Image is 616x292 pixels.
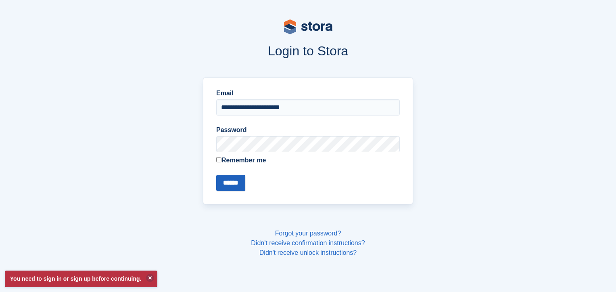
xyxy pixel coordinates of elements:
[49,44,567,58] h1: Login to Stora
[216,125,400,135] label: Password
[251,239,365,246] a: Didn't receive confirmation instructions?
[5,271,157,287] p: You need to sign in or sign up before continuing.
[216,155,400,165] label: Remember me
[284,19,332,34] img: stora-logo-53a41332b3708ae10de48c4981b4e9114cc0af31d8433b30ea865607fb682f29.svg
[216,157,221,162] input: Remember me
[259,249,357,256] a: Didn't receive unlock instructions?
[275,230,341,237] a: Forgot your password?
[216,88,400,98] label: Email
